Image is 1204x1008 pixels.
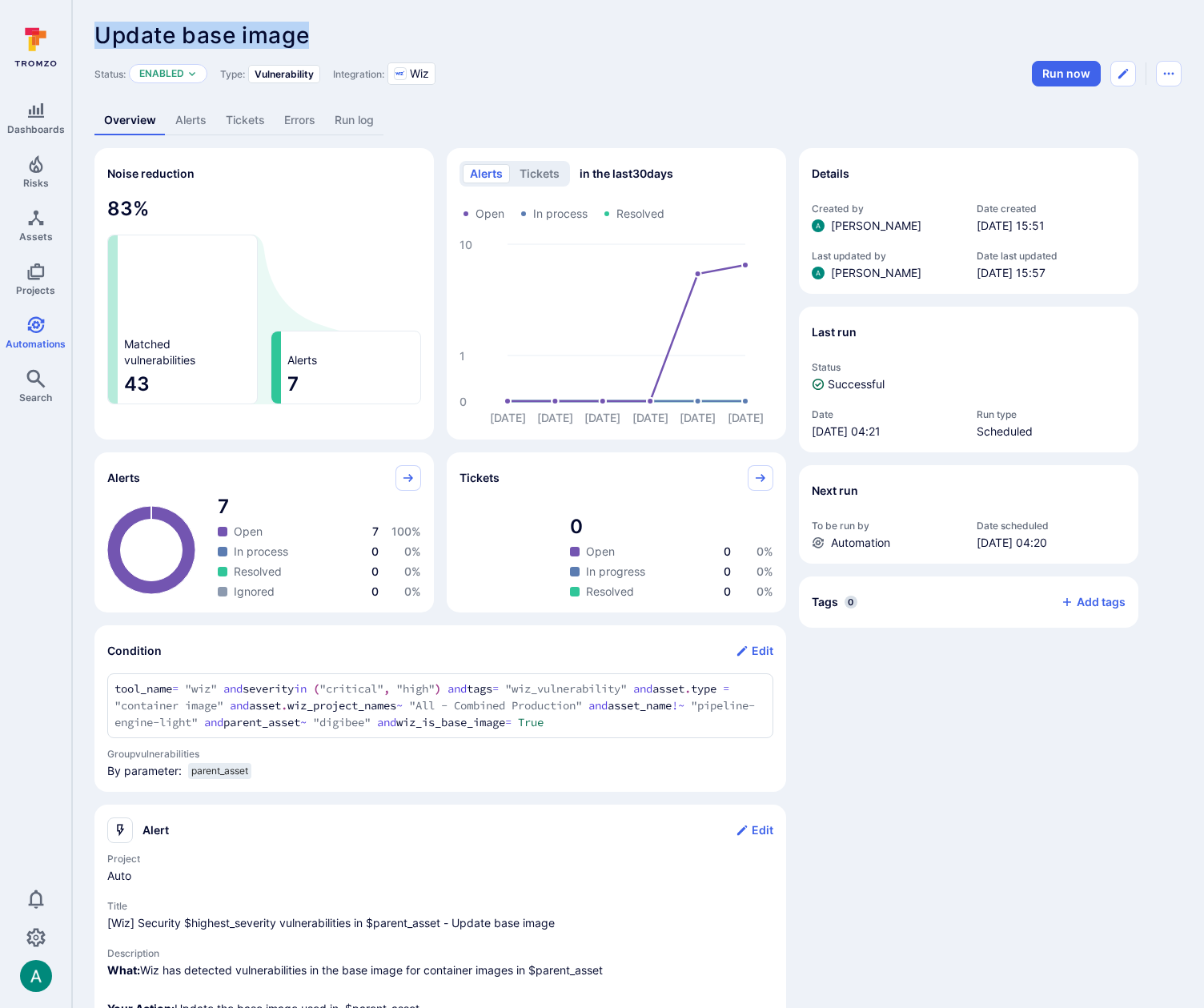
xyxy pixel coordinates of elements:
span: 0 [724,544,731,558]
span: In process [234,544,288,560]
span: Date last updated [977,250,1126,262]
span: Open [586,544,615,560]
span: Open [234,524,263,540]
section: Condition widget [94,625,786,792]
span: parent_asset [191,765,248,777]
text: 10 [460,238,472,251]
span: Successful [828,376,885,392]
span: Date created [977,203,1126,215]
span: in the last 30 days [580,166,673,182]
div: Alerts pie widget [94,452,434,612]
a: Overview [94,106,166,135]
span: 0 [845,596,857,608]
h2: Alert [142,822,169,838]
span: Created by [812,203,961,215]
span: Projects [16,284,55,296]
span: 0 % [757,584,773,598]
a: Tickets [216,106,275,135]
span: Project [107,853,773,865]
button: alerts [463,164,510,183]
span: 83 % [107,196,421,222]
span: By parameter: [107,763,182,785]
section: Last run widget [799,307,1138,452]
h2: Last run [812,324,857,340]
span: Scheduled [977,424,1126,440]
h2: Details [812,166,849,182]
img: ACg8ocLSa5mPYBaXNx3eFu_EmspyJX0laNWN7cXOFirfQ7srZveEpg=s96-c [812,267,825,279]
span: Status [812,361,1126,373]
section: Details widget [799,148,1138,294]
text: [DATE] [537,411,573,424]
span: Integration: [333,68,384,80]
span: 0 [724,584,731,598]
span: Wiz [410,66,429,82]
textarea: Add condition [114,681,766,731]
span: Dashboards [7,123,65,135]
span: [PERSON_NAME] [831,218,921,234]
span: 0 % [404,544,421,558]
span: 0 [371,584,379,598]
span: Resolved [616,206,664,222]
span: [PERSON_NAME] [831,265,921,281]
span: Type: [220,68,245,80]
span: Assets [19,231,53,243]
span: Open [476,206,504,222]
span: Date [812,408,961,420]
span: [DATE] 15:57 [977,265,1126,281]
span: Description [107,947,773,959]
span: alert project [107,868,773,884]
span: Title [107,900,773,912]
text: 1 [460,349,465,363]
button: tickets [512,164,567,183]
span: In progress [586,564,645,580]
span: Group vulnerabilities [107,748,773,760]
span: [DATE] 04:21 [812,424,961,440]
button: Edit [736,638,773,664]
h2: Next run [812,483,858,499]
p: Wiz has detected vulnerabilities in the base image for container images in $parent_asset [107,962,773,978]
span: Tickets [460,470,500,486]
text: [DATE] [584,411,620,424]
text: [DATE] [490,411,526,424]
a: Run log [325,106,383,135]
span: 7 [287,371,414,397]
div: Arjan Dehar [20,960,52,992]
span: 0 % [404,584,421,598]
span: 0 [371,564,379,578]
span: 0 % [757,544,773,558]
span: alert title [107,915,773,931]
span: Risks [23,177,49,189]
span: Search [19,392,52,404]
button: Edit [736,817,773,843]
span: [DATE] 04:20 [977,535,1126,551]
span: Date scheduled [977,520,1126,532]
a: Alerts [166,106,216,135]
span: 0 [724,564,731,578]
img: ACg8ocLSa5mPYBaXNx3eFu_EmspyJX0laNWN7cXOFirfQ7srZveEpg=s96-c [20,960,52,992]
span: Resolved [234,564,282,580]
span: 0 [371,544,379,558]
span: Resolved [586,584,634,600]
div: Tickets pie widget [447,452,786,612]
span: 43 [124,371,251,397]
span: In process [533,206,588,222]
text: [DATE] [680,411,716,424]
span: total [570,514,773,540]
div: Collapse tags [799,576,1138,628]
h2: Condition [107,643,162,659]
b: What: [107,963,140,977]
span: Run type [977,408,1126,420]
span: Automation [831,535,890,551]
span: Status: [94,68,126,80]
section: Next run widget [799,465,1138,564]
span: 7 [372,524,379,538]
span: Noise reduction [107,167,195,180]
button: Enabled [139,67,184,80]
span: [DATE] 15:51 [977,218,1126,234]
span: To be run by [812,520,961,532]
button: Expand dropdown [187,69,197,78]
text: [DATE] [632,411,668,424]
div: Arjan Dehar [812,219,825,232]
span: Last updated by [812,250,961,262]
